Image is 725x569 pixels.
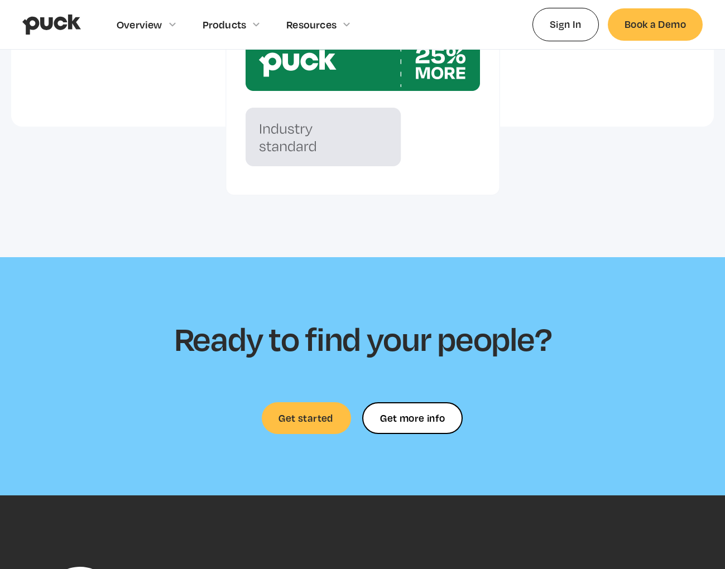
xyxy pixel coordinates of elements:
a: Book a Demo [608,8,703,40]
a: Sign In [532,8,599,41]
div: Resources [286,18,337,31]
div: Overview [117,18,162,31]
h2: Ready to find your people? [174,319,551,358]
form: Ready to find your people [362,402,463,434]
a: Get started [262,402,351,434]
a: Get more info [362,402,463,434]
div: Products [203,18,247,31]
